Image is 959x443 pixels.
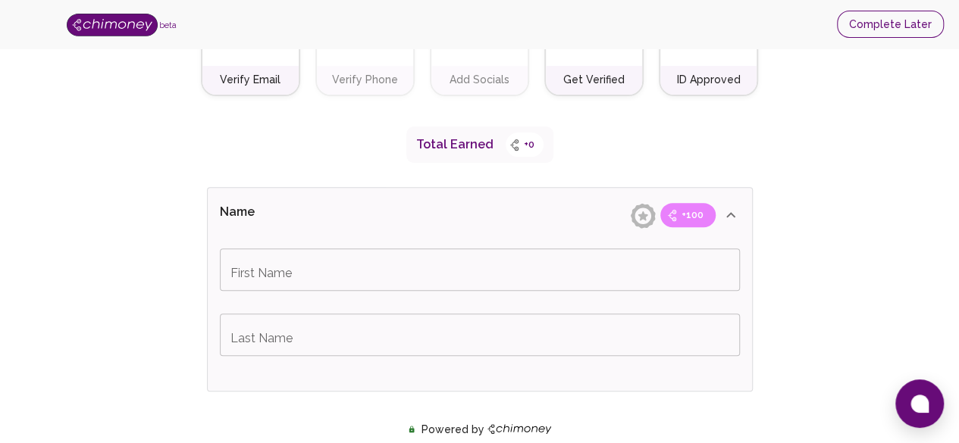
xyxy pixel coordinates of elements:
[895,379,944,428] button: Open chat window
[332,72,398,89] h6: Verify Phone
[208,188,752,242] div: Name+100
[672,207,713,223] span: +100
[450,72,509,89] h6: Add Socials
[220,203,385,227] p: Name
[837,11,944,39] button: Complete Later
[416,136,494,154] p: Total Earned
[515,137,544,152] span: +0
[563,72,625,89] h6: Get Verified
[220,72,280,89] h6: Verify Email
[159,20,177,30] span: beta
[677,72,741,89] h6: ID Approved
[67,14,158,36] img: Logo
[208,242,752,391] div: Name+100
